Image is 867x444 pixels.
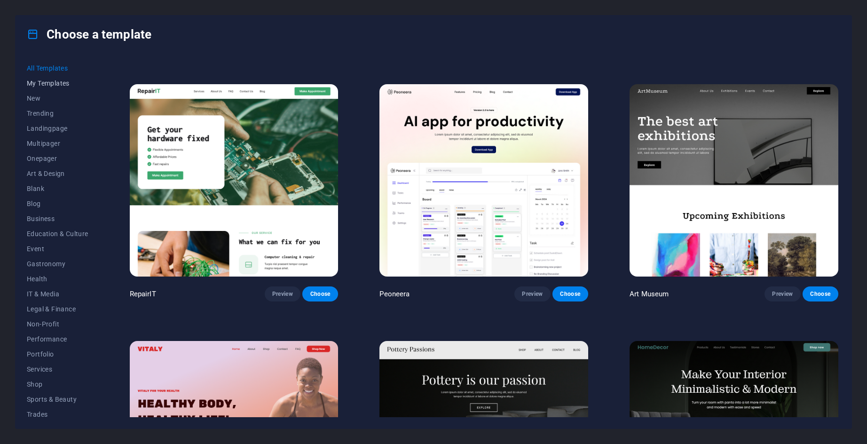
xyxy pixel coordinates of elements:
[27,411,88,418] span: Trades
[27,185,88,192] span: Blank
[27,76,88,91] button: My Templates
[27,64,88,72] span: All Templates
[27,362,88,377] button: Services
[27,256,88,271] button: Gastronomy
[27,136,88,151] button: Multipager
[265,286,300,301] button: Preview
[27,166,88,181] button: Art & Design
[27,350,88,358] span: Portfolio
[630,289,669,299] p: Art Museum
[27,140,88,147] span: Multipager
[27,271,88,286] button: Health
[514,286,550,301] button: Preview
[27,286,88,301] button: IT & Media
[27,381,88,388] span: Shop
[27,151,88,166] button: Onepager
[27,332,88,347] button: Performance
[27,27,151,42] h4: Choose a template
[27,392,88,407] button: Sports & Beauty
[630,84,838,277] img: Art Museum
[27,170,88,177] span: Art & Design
[130,289,156,299] p: RepairIT
[522,290,543,298] span: Preview
[27,61,88,76] button: All Templates
[27,110,88,117] span: Trending
[310,290,331,298] span: Choose
[272,290,293,298] span: Preview
[379,289,410,299] p: Peoneera
[27,121,88,136] button: Landingpage
[27,79,88,87] span: My Templates
[130,84,339,277] img: RepairIT
[27,91,88,106] button: New
[552,286,588,301] button: Choose
[810,290,831,298] span: Choose
[27,335,88,343] span: Performance
[27,155,88,162] span: Onepager
[27,95,88,102] span: New
[27,407,88,422] button: Trades
[27,230,88,238] span: Education & Culture
[27,200,88,207] span: Blog
[27,125,88,132] span: Landingpage
[27,196,88,211] button: Blog
[27,241,88,256] button: Event
[27,275,88,283] span: Health
[27,320,88,328] span: Non-Profit
[27,290,88,298] span: IT & Media
[27,226,88,241] button: Education & Culture
[27,211,88,226] button: Business
[560,290,581,298] span: Choose
[27,106,88,121] button: Trending
[803,286,838,301] button: Choose
[27,260,88,268] span: Gastronomy
[772,290,793,298] span: Preview
[27,396,88,403] span: Sports & Beauty
[27,317,88,332] button: Non-Profit
[27,215,88,222] span: Business
[27,245,88,253] span: Event
[765,286,800,301] button: Preview
[302,286,338,301] button: Choose
[27,347,88,362] button: Portfolio
[27,305,88,313] span: Legal & Finance
[27,377,88,392] button: Shop
[27,181,88,196] button: Blank
[27,365,88,373] span: Services
[27,301,88,317] button: Legal & Finance
[379,84,588,277] img: Peoneera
